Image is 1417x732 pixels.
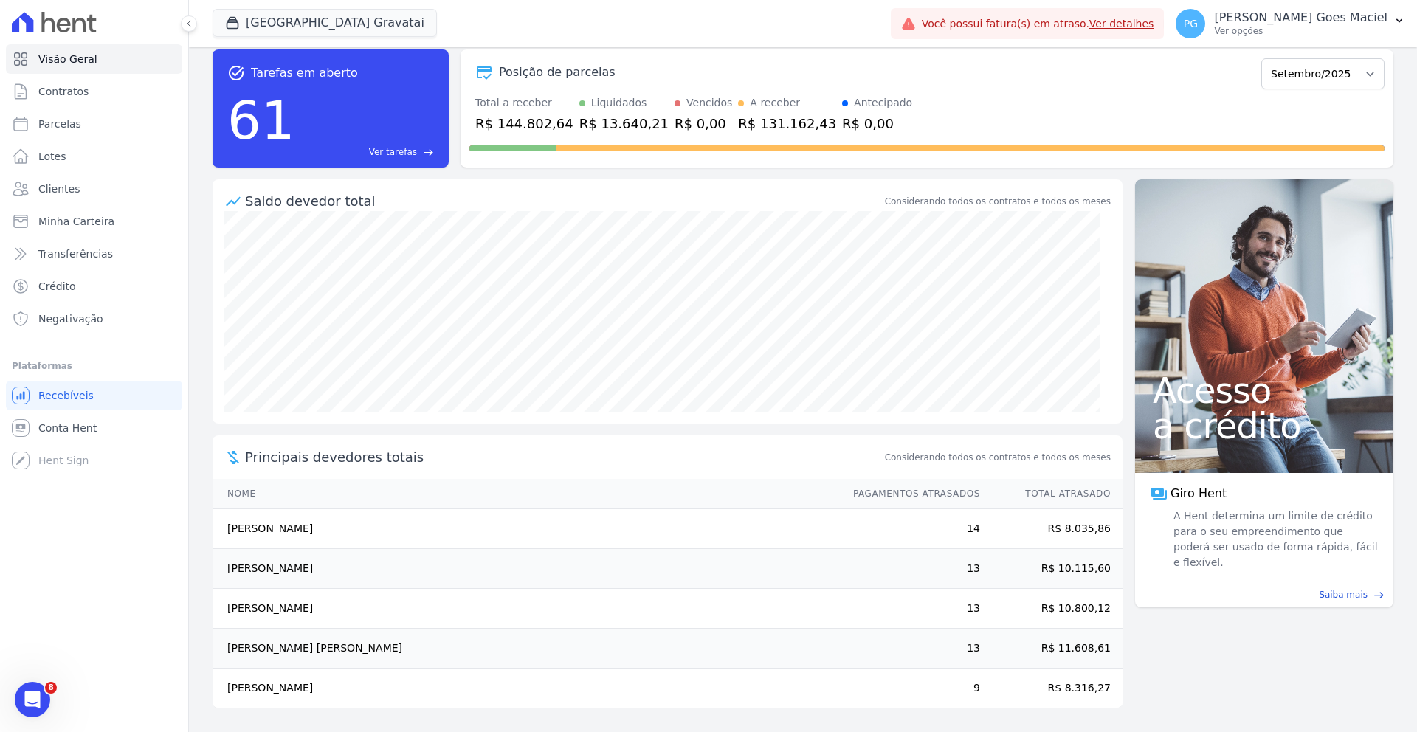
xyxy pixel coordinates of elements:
span: Recebíveis [38,388,94,403]
span: east [423,147,434,158]
span: Contratos [38,84,89,99]
span: Conta Hent [38,421,97,435]
iframe: Intercom live chat [15,682,50,717]
a: Transferências [6,239,182,269]
p: Ver opções [1214,25,1387,37]
span: Clientes [38,182,80,196]
a: Clientes [6,174,182,204]
div: Vencidos [686,95,732,111]
a: Parcelas [6,109,182,139]
div: Antecipado [854,95,912,111]
span: Tarefas em aberto [251,64,358,82]
div: R$ 13.640,21 [579,114,669,134]
div: A receber [750,95,800,111]
a: Crédito [6,272,182,301]
a: Saiba mais east [1144,588,1385,601]
div: R$ 131.162,43 [738,114,836,134]
th: Pagamentos Atrasados [839,479,981,509]
a: Minha Carteira [6,207,182,236]
td: R$ 8.316,27 [981,669,1123,708]
span: Saiba mais [1319,588,1368,601]
td: 13 [839,629,981,669]
a: Visão Geral [6,44,182,74]
td: 9 [839,669,981,708]
a: Recebíveis [6,381,182,410]
td: [PERSON_NAME] [213,549,839,589]
span: Acesso [1153,373,1376,408]
div: Plataformas [12,357,176,375]
div: Liquidados [591,95,647,111]
a: Ver tarefas east [301,145,434,159]
td: R$ 11.608,61 [981,629,1123,669]
td: 14 [839,509,981,549]
span: Giro Hent [1171,485,1227,503]
span: Principais devedores totais [245,447,882,467]
span: A Hent determina um limite de crédito para o seu empreendimento que poderá ser usado de forma ráp... [1171,508,1379,570]
div: Posição de parcelas [499,63,616,81]
th: Total Atrasado [981,479,1123,509]
span: Negativação [38,311,103,326]
a: Contratos [6,77,182,106]
div: R$ 0,00 [675,114,732,134]
div: Considerando todos os contratos e todos os meses [885,195,1111,208]
th: Nome [213,479,839,509]
td: 13 [839,549,981,589]
div: 61 [227,82,295,159]
div: Saldo devedor total [245,191,882,211]
button: PG [PERSON_NAME] Goes Maciel Ver opções [1164,3,1417,44]
span: Crédito [38,279,76,294]
td: R$ 10.800,12 [981,589,1123,629]
div: R$ 144.802,64 [475,114,573,134]
td: 13 [839,589,981,629]
td: R$ 10.115,60 [981,549,1123,589]
a: Conta Hent [6,413,182,443]
td: R$ 8.035,86 [981,509,1123,549]
button: [GEOGRAPHIC_DATA] Gravatai [213,9,437,37]
span: task_alt [227,64,245,82]
td: [PERSON_NAME] [PERSON_NAME] [213,629,839,669]
td: [PERSON_NAME] [213,669,839,708]
span: Considerando todos os contratos e todos os meses [885,451,1111,464]
span: Minha Carteira [38,214,114,229]
a: Negativação [6,304,182,334]
span: Visão Geral [38,52,97,66]
div: Total a receber [475,95,573,111]
span: Parcelas [38,117,81,131]
span: Ver tarefas [369,145,417,159]
span: PG [1184,18,1198,29]
span: a crédito [1153,408,1376,443]
td: [PERSON_NAME] [213,509,839,549]
span: 8 [45,682,57,694]
span: east [1373,590,1385,601]
p: [PERSON_NAME] Goes Maciel [1214,10,1387,25]
a: Lotes [6,142,182,171]
span: Transferências [38,246,113,261]
span: Você possui fatura(s) em atraso. [922,16,1154,32]
a: Ver detalhes [1089,18,1154,30]
div: R$ 0,00 [842,114,912,134]
td: [PERSON_NAME] [213,589,839,629]
span: Lotes [38,149,66,164]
